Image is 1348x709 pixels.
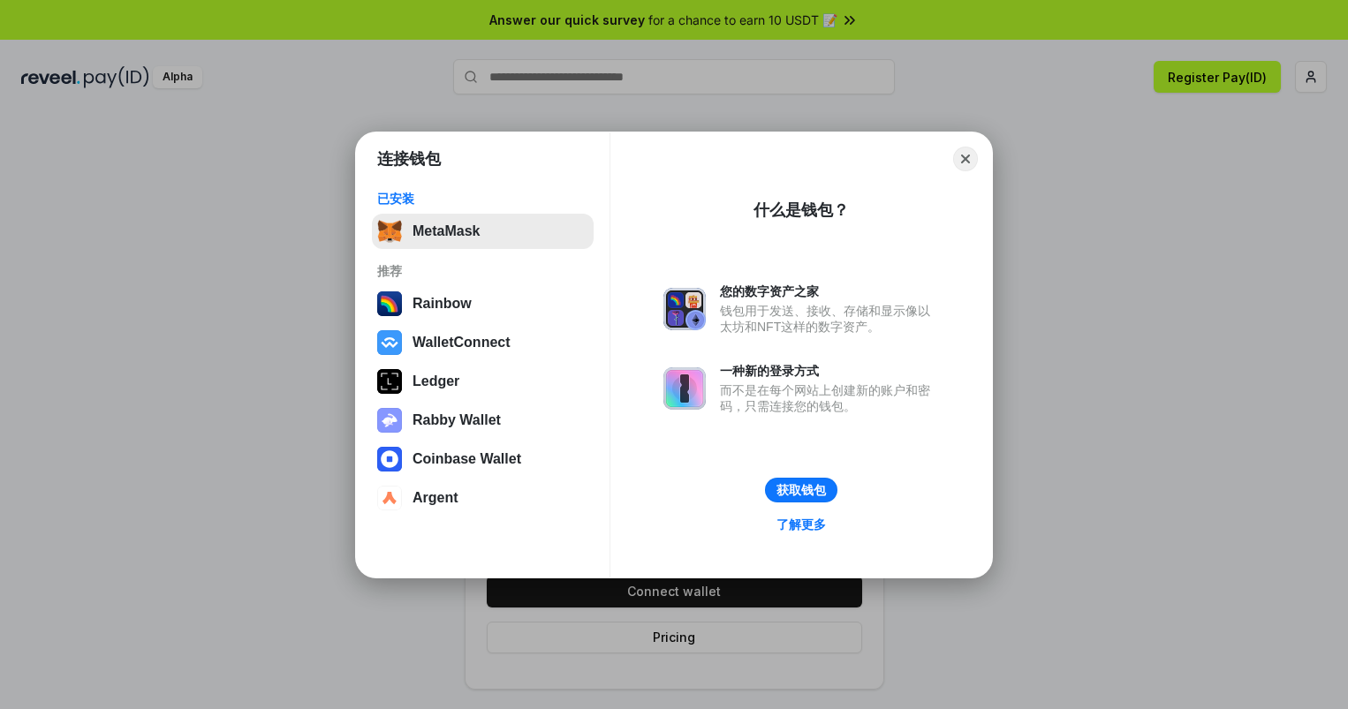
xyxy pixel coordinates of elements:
img: svg+xml,%3Csvg%20fill%3D%22none%22%20height%3D%2233%22%20viewBox%3D%220%200%2035%2033%22%20width%... [377,219,402,244]
div: 钱包用于发送、接收、存储和显示像以太坊和NFT这样的数字资产。 [720,303,939,335]
button: Ledger [372,364,594,399]
div: 而不是在每个网站上创建新的账户和密码，只需连接您的钱包。 [720,382,939,414]
img: svg+xml,%3Csvg%20width%3D%22120%22%20height%3D%22120%22%20viewBox%3D%220%200%20120%20120%22%20fil... [377,291,402,316]
button: Coinbase Wallet [372,441,594,477]
div: 了解更多 [776,517,826,532]
div: Coinbase Wallet [413,451,521,467]
img: svg+xml,%3Csvg%20width%3D%2228%22%20height%3D%2228%22%20viewBox%3D%220%200%2028%2028%22%20fill%3D... [377,447,402,471]
div: Rainbow [413,296,472,312]
div: WalletConnect [413,335,511,351]
img: svg+xml,%3Csvg%20xmlns%3D%22http%3A%2F%2Fwww.w3.org%2F2000%2Fsvg%22%20width%3D%2228%22%20height%3... [377,369,402,394]
img: svg+xml,%3Csvg%20xmlns%3D%22http%3A%2F%2Fwww.w3.org%2F2000%2Fsvg%22%20fill%3D%22none%22%20viewBox... [377,408,402,433]
h1: 连接钱包 [377,148,441,170]
div: 获取钱包 [776,482,826,498]
div: MetaMask [413,223,480,239]
div: Argent [413,490,458,506]
button: 获取钱包 [765,478,837,502]
div: 一种新的登录方式 [720,363,939,379]
img: svg+xml,%3Csvg%20xmlns%3D%22http%3A%2F%2Fwww.w3.org%2F2000%2Fsvg%22%20fill%3D%22none%22%20viewBox... [663,288,706,330]
img: svg+xml,%3Csvg%20xmlns%3D%22http%3A%2F%2Fwww.w3.org%2F2000%2Fsvg%22%20fill%3D%22none%22%20viewBox... [663,367,706,410]
div: 已安装 [377,191,588,207]
img: svg+xml,%3Csvg%20width%3D%2228%22%20height%3D%2228%22%20viewBox%3D%220%200%2028%2028%22%20fill%3D... [377,486,402,510]
div: 推荐 [377,263,588,279]
a: 了解更多 [766,513,837,536]
button: Close [953,147,978,171]
button: Argent [372,480,594,516]
button: Rabby Wallet [372,403,594,438]
button: MetaMask [372,214,594,249]
img: svg+xml,%3Csvg%20width%3D%2228%22%20height%3D%2228%22%20viewBox%3D%220%200%2028%2028%22%20fill%3D... [377,330,402,355]
div: Ledger [413,373,459,389]
div: 什么是钱包？ [754,200,849,221]
button: Rainbow [372,286,594,321]
div: Rabby Wallet [413,412,501,428]
button: WalletConnect [372,325,594,360]
div: 您的数字资产之家 [720,283,939,299]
